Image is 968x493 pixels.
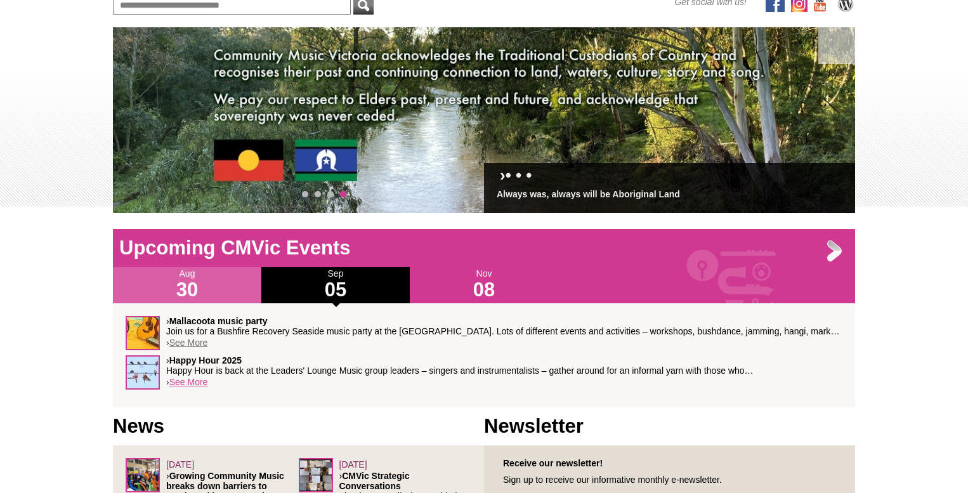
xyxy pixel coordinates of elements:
a: See More [169,338,208,348]
img: SqueezeSucknPluck-sq.jpg [126,316,160,350]
div: Aug [113,267,261,303]
p: › Join us for a Bushfire Recovery Seaside music party at the [GEOGRAPHIC_DATA]. Lots of different... [166,316,842,336]
p: › Happy Hour is back at the Leaders' Lounge Music group leaders – singers and instrumentalists – ... [166,355,842,376]
img: Leaders-Forum_sq.png [299,458,333,492]
strong: Mallacoota music party [169,316,268,326]
h1: 08 [410,280,558,300]
img: Happy_Hour_sq.jpg [126,355,160,390]
div: › [126,316,842,355]
div: Nov [410,267,558,303]
h1: News [113,414,484,439]
img: Screenshot_2025-06-03_at_4.38.34%E2%80%AFPM.png [126,458,160,492]
h1: 30 [113,280,261,300]
p: Sign up to receive our informative monthly e-newsletter. [497,475,842,485]
a: Always was, always will be Aboriginal Land [497,189,680,199]
h2: › [497,169,842,188]
h1: Newsletter [484,414,855,439]
span: [DATE] [339,459,367,470]
strong: Receive our newsletter! [503,458,603,468]
strong: CMVic Strategic Conversations [339,471,410,491]
div: › [126,355,842,395]
h1: Upcoming CMVic Events [113,235,855,261]
a: • • • [506,166,532,185]
strong: Happy Hour 2025 [169,355,242,365]
h1: 05 [261,280,410,300]
span: [DATE] [166,459,194,470]
a: See More [169,377,208,387]
div: Sep [261,267,410,303]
